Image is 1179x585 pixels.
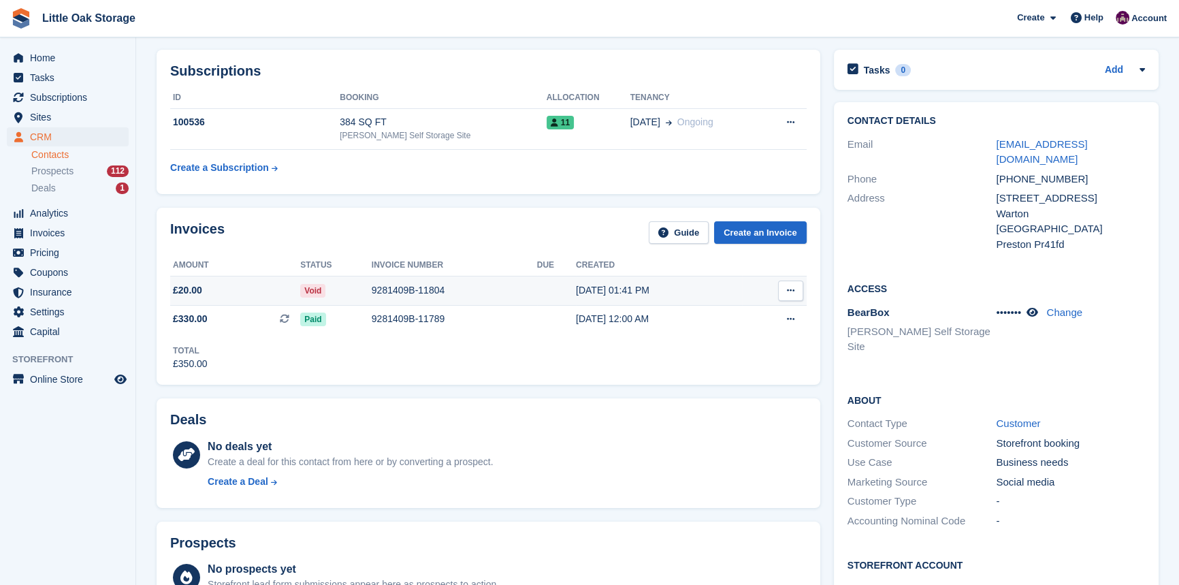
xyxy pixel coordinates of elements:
[30,223,112,242] span: Invoices
[208,561,499,578] div: No prospects yet
[372,283,537,298] div: 9281409B-11804
[30,204,112,223] span: Analytics
[996,237,1145,253] div: Preston Pr41fd
[208,475,268,489] div: Create a Deal
[30,322,112,341] span: Capital
[30,68,112,87] span: Tasks
[1105,63,1123,78] a: Add
[170,535,236,551] h2: Prospects
[300,284,325,298] span: Void
[30,88,112,107] span: Subscriptions
[372,312,537,326] div: 9281409B-11789
[7,223,129,242] a: menu
[300,255,371,276] th: Status
[847,116,1145,127] h2: Contact Details
[895,64,911,76] div: 0
[996,455,1145,471] div: Business needs
[847,306,890,318] span: BearBox
[847,513,997,529] div: Accounting Nominal Code
[847,494,997,509] div: Customer Type
[31,181,129,195] a: Deals 1
[7,108,129,127] a: menu
[173,345,208,357] div: Total
[996,221,1145,237] div: [GEOGRAPHIC_DATA]
[1017,11,1044,25] span: Create
[547,116,574,129] span: 11
[170,63,807,79] h2: Subscriptions
[996,475,1145,490] div: Social media
[30,243,112,262] span: Pricing
[208,475,493,489] a: Create a Deal
[1116,11,1129,25] img: Morgen Aujla
[576,312,742,326] div: [DATE] 12:00 AM
[173,283,202,298] span: £20.00
[7,127,129,146] a: menu
[7,243,129,262] a: menu
[170,115,340,129] div: 100536
[7,88,129,107] a: menu
[537,255,576,276] th: Due
[31,165,74,178] span: Prospects
[173,312,208,326] span: £330.00
[30,302,112,321] span: Settings
[996,436,1145,452] div: Storefront booking
[677,116,713,127] span: Ongoing
[31,148,129,161] a: Contacts
[864,64,890,76] h2: Tasks
[847,393,1145,407] h2: About
[30,263,112,282] span: Coupons
[31,164,129,178] a: Prospects 112
[7,263,129,282] a: menu
[996,191,1145,206] div: [STREET_ADDRESS]
[7,204,129,223] a: menu
[208,439,493,455] div: No deals yet
[170,221,225,244] h2: Invoices
[173,357,208,371] div: £350.00
[31,182,56,195] span: Deals
[847,191,997,252] div: Address
[7,68,129,87] a: menu
[12,353,135,366] span: Storefront
[7,302,129,321] a: menu
[847,455,997,471] div: Use Case
[170,412,206,428] h2: Deals
[340,115,547,129] div: 384 SQ FT
[847,172,997,187] div: Phone
[30,370,112,389] span: Online Store
[996,417,1040,429] a: Customer
[170,87,340,109] th: ID
[170,155,278,180] a: Create a Subscription
[996,138,1087,165] a: [EMAIL_ADDRESS][DOMAIN_NAME]
[30,108,112,127] span: Sites
[547,87,630,109] th: Allocation
[847,281,1145,295] h2: Access
[714,221,807,244] a: Create an Invoice
[7,322,129,341] a: menu
[847,558,1145,571] h2: Storefront Account
[7,283,129,302] a: menu
[11,8,31,29] img: stora-icon-8386f47178a22dfd0bd8f6a31ec36ba5ce8667c1dd55bd0f319d3a0aa187defe.svg
[576,255,742,276] th: Created
[340,129,547,142] div: [PERSON_NAME] Self Storage Site
[630,87,762,109] th: Tenancy
[37,7,141,29] a: Little Oak Storage
[996,206,1145,222] div: Warton
[340,87,547,109] th: Booking
[1131,12,1167,25] span: Account
[170,255,300,276] th: Amount
[372,255,537,276] th: Invoice number
[847,324,997,355] li: [PERSON_NAME] Self Storage Site
[300,313,325,326] span: Paid
[649,221,709,244] a: Guide
[7,48,129,67] a: menu
[630,115,660,129] span: [DATE]
[107,165,129,177] div: 112
[1046,306,1082,318] a: Change
[116,183,129,194] div: 1
[30,283,112,302] span: Insurance
[208,455,493,469] div: Create a deal for this contact from here or by converting a prospect.
[170,161,269,175] div: Create a Subscription
[576,283,742,298] div: [DATE] 01:41 PM
[30,48,112,67] span: Home
[847,137,997,168] div: Email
